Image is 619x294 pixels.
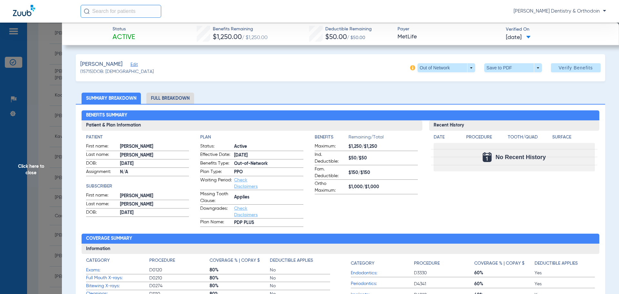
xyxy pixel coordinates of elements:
[315,134,349,141] h4: Benefits
[82,120,422,131] h3: Patient & Plan Information
[86,201,118,208] span: Last name:
[200,219,232,227] span: Plan Name:
[587,263,619,294] iframe: Chat Widget
[552,134,595,143] app-breakdown-title: Surface
[149,283,210,289] span: D0274
[325,34,347,41] span: $50.00
[508,134,550,143] app-breakdown-title: Tooth/Quad
[146,93,194,104] li: Full Breakdown
[234,178,258,189] a: Check Disclaimers
[559,65,593,70] span: Verify Benefits
[86,151,118,159] span: Last name:
[200,143,232,151] span: Status:
[474,270,535,276] span: 60%
[210,257,270,266] app-breakdown-title: Coverage % | Copay $
[496,154,546,160] span: No Recent History
[551,63,601,72] button: Verify Benefits
[234,152,303,159] span: [DATE]
[200,168,232,176] span: Plan Type:
[474,257,535,269] app-breakdown-title: Coverage % | Copay $
[349,184,418,190] span: $1,000/$1,000
[82,234,600,244] h2: Coverage Summary
[508,134,550,141] h4: Tooth/Quad
[210,275,270,281] span: 80%
[429,120,600,131] h3: Recent History
[86,143,118,151] span: First name:
[200,134,303,141] h4: Plan
[349,134,418,143] span: Remaining/Total
[398,33,500,41] span: MetLife
[270,283,330,289] span: No
[86,257,110,264] h4: Category
[82,244,600,254] h3: Information
[84,8,90,14] img: Search Icon
[149,267,210,273] span: D0120
[120,160,189,167] span: [DATE]
[535,257,595,269] app-breakdown-title: Deductible Applies
[120,169,189,176] span: N/A
[86,160,118,168] span: DOB:
[410,65,415,70] img: info-icon
[213,26,268,33] span: Benefits Remaining
[414,257,474,269] app-breakdown-title: Procedure
[120,201,189,208] span: [PERSON_NAME]
[351,270,414,277] span: Endodontics:
[113,26,135,33] span: Status
[86,134,189,141] h4: Patient
[86,209,118,217] span: DOB:
[210,283,270,289] span: 80%
[325,26,372,33] span: Deductible Remaining
[270,267,330,273] span: No
[149,257,175,264] h4: Procedure
[270,257,330,266] app-breakdown-title: Deductible Applies
[351,280,414,287] span: Periodontics:
[414,260,440,267] h4: Procedure
[120,143,189,150] span: [PERSON_NAME]
[86,275,149,281] span: Full Mouth X-rays:
[483,152,492,162] img: Calendar
[234,143,303,150] span: Active
[349,169,418,176] span: $150/$150
[120,152,189,159] span: [PERSON_NAME]
[234,169,303,176] span: PPO
[535,270,595,276] span: Yes
[418,63,475,72] button: Out of Network
[484,63,542,72] button: Save to PDF
[200,177,232,190] span: Waiting Period:
[315,180,346,194] span: Ortho Maximum:
[347,35,365,40] span: / $50.00
[86,192,118,200] span: First name:
[213,34,242,41] span: $1,250.00
[398,26,500,33] span: Payer
[80,68,154,75] span: (15715) DOB: [DEMOGRAPHIC_DATA]
[234,160,303,167] span: Out-of-Network
[149,275,210,281] span: D0210
[200,151,232,159] span: Effective Date:
[86,183,189,190] h4: Subscriber
[434,134,461,141] h4: Date
[514,8,606,15] span: [PERSON_NAME] Dentistry & Orthodoin
[200,205,232,218] span: Downgrades:
[315,143,346,151] span: Maximum:
[506,26,609,33] span: Verified On
[414,270,474,276] span: D3330
[466,134,506,141] h4: Procedure
[242,35,268,40] span: / $1,250.00
[200,160,232,168] span: Benefits Type:
[210,267,270,273] span: 80%
[149,257,210,266] app-breakdown-title: Procedure
[474,281,535,287] span: 60%
[113,33,135,42] span: Active
[80,60,123,68] span: [PERSON_NAME]
[210,257,260,264] h4: Coverage % | Copay $
[200,191,232,204] span: Missing Tooth Clause:
[120,209,189,216] span: [DATE]
[82,93,141,104] li: Summary Breakdown
[234,219,303,226] span: PDP PLUS
[234,206,258,217] a: Check Disclaimers
[506,34,531,42] span: [DATE]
